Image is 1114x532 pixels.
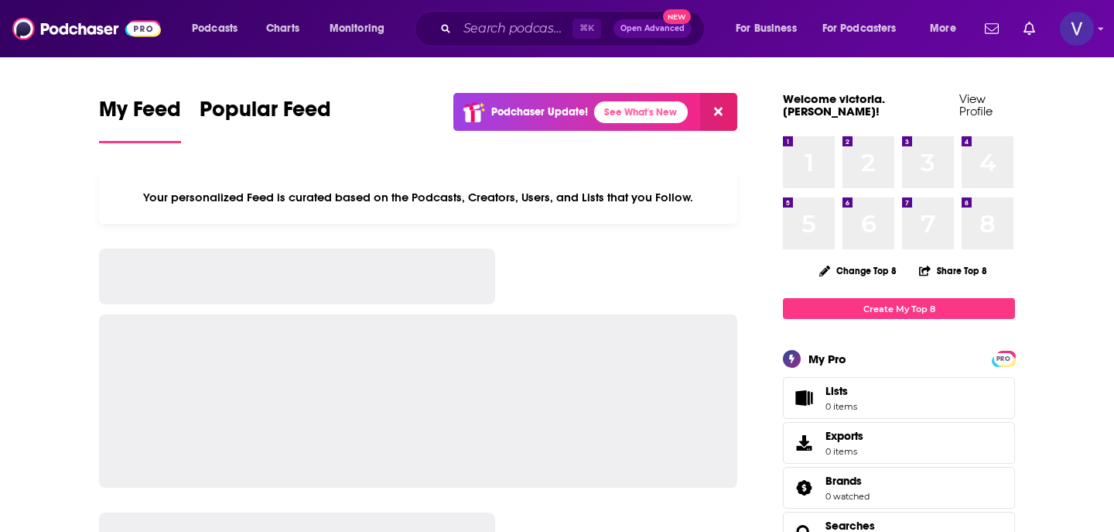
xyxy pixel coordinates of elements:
[825,474,862,488] span: Brands
[825,474,870,488] a: Brands
[959,91,993,118] a: View Profile
[1060,12,1094,46] span: Logged in as victoria.wilson
[594,101,688,123] a: See What's New
[12,14,161,43] img: Podchaser - Follow, Share and Rate Podcasts
[783,467,1015,509] span: Brands
[1060,12,1094,46] button: Show profile menu
[1017,15,1041,42] a: Show notifications dropdown
[783,91,885,118] a: Welcome victoria.[PERSON_NAME]!
[979,15,1005,42] a: Show notifications dropdown
[256,16,309,41] a: Charts
[994,352,1013,364] a: PRO
[192,18,237,39] span: Podcasts
[825,429,863,443] span: Exports
[994,353,1013,365] span: PRO
[825,401,857,412] span: 0 items
[663,9,691,24] span: New
[825,446,863,457] span: 0 items
[788,432,819,454] span: Exports
[919,16,976,41] button: open menu
[330,18,384,39] span: Monitoring
[825,491,870,502] a: 0 watched
[1060,12,1094,46] img: User Profile
[736,18,797,39] span: For Business
[99,96,181,143] a: My Feed
[572,19,601,39] span: ⌘ K
[783,377,1015,419] a: Lists
[825,384,848,398] span: Lists
[812,16,919,41] button: open menu
[319,16,405,41] button: open menu
[620,25,685,33] span: Open Advanced
[725,16,816,41] button: open menu
[783,298,1015,319] a: Create My Top 8
[918,256,988,286] button: Share Top 8
[788,477,819,499] a: Brands
[457,16,572,41] input: Search podcasts, credits, & more...
[822,18,897,39] span: For Podcasters
[200,96,331,143] a: Popular Feed
[825,384,857,398] span: Lists
[200,96,331,132] span: Popular Feed
[181,16,258,41] button: open menu
[810,261,906,280] button: Change Top 8
[930,18,956,39] span: More
[808,352,846,366] div: My Pro
[788,387,819,409] span: Lists
[613,19,692,38] button: Open AdvancedNew
[491,105,588,118] p: Podchaser Update!
[99,171,737,224] div: Your personalized Feed is curated based on the Podcasts, Creators, Users, and Lists that you Follow.
[99,96,181,132] span: My Feed
[783,422,1015,464] a: Exports
[429,11,719,46] div: Search podcasts, credits, & more...
[266,18,299,39] span: Charts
